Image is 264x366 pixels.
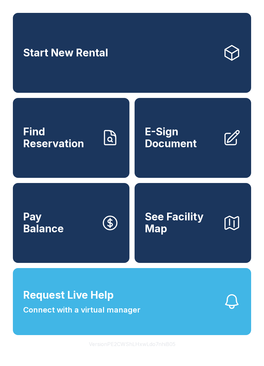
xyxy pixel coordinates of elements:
span: Start New Rental [23,47,108,59]
a: Find Reservation [13,98,129,178]
a: PayBalance [13,183,129,263]
button: VersionPE2CWShLHxwLdo7nhiB05 [84,335,181,353]
span: Connect with a virtual manager [23,304,140,316]
span: E-Sign Document [145,126,218,149]
button: See Facility Map [135,183,251,263]
span: Request Live Help [23,287,114,303]
span: See Facility Map [145,211,218,235]
a: Start New Rental [13,13,251,93]
button: Request Live HelpConnect with a virtual manager [13,268,251,335]
span: Pay Balance [23,211,64,235]
a: E-Sign Document [135,98,251,178]
span: Find Reservation [23,126,96,149]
